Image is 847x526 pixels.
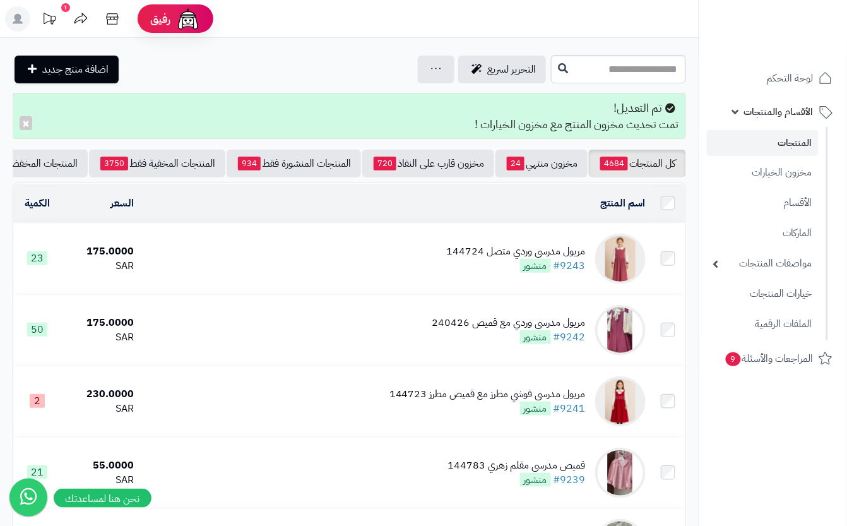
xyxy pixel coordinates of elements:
span: 934 [238,157,261,170]
a: كل المنتجات4684 [589,150,686,177]
a: مخزون الخيارات [707,159,819,186]
span: 23 [27,251,47,265]
span: منشور [520,473,551,487]
span: منشور [520,259,551,273]
span: 3750 [100,157,128,170]
a: تحديثات المنصة [33,6,65,35]
span: 24 [507,157,524,170]
span: منشور [520,330,551,344]
a: لوحة التحكم [707,63,839,93]
span: 4684 [600,157,628,170]
a: اسم المنتج [601,196,646,211]
div: SAR [66,402,134,416]
span: 50 [27,323,47,337]
a: المنتجات المنشورة فقط934 [227,150,361,177]
div: مريول مدرسي وردي متصل 144724 [447,244,586,259]
img: ai-face.png [175,6,201,32]
div: 175.0000 [66,244,134,259]
div: 1 [61,3,70,12]
span: اضافة منتج جديد [42,62,109,77]
span: 720 [374,157,396,170]
a: خيارات المنتجات [707,280,819,308]
a: الملفات الرقمية [707,311,819,338]
a: #9241 [554,401,586,416]
div: قميص مدرسي مقلم زهري 144783 [448,458,586,473]
a: مخزون منتهي24 [495,150,588,177]
span: المراجعات والأسئلة [725,350,814,368]
span: التحرير لسريع [487,62,536,77]
img: قميص مدرسي مقلم زهري 144783 [595,448,646,498]
div: 175.0000 [66,316,134,330]
span: لوحة التحكم [767,69,814,87]
div: SAR [66,330,134,345]
img: مريول مدرسي وردي متصل 144724 [595,234,646,284]
div: مريول مدرسي فوشي مطرز مع قميص مطرز 144723 [389,387,586,402]
a: مواصفات المنتجات [707,250,819,277]
a: الأقسام [707,189,819,217]
span: رفيق [150,11,170,27]
div: SAR [66,259,134,273]
img: مريول مدرسي وردي مع قميص 240426 [595,305,646,356]
a: التحرير لسريع [458,56,546,83]
a: الكمية [25,196,50,211]
div: تم التعديل! تمت تحديث مخزون المنتج مع مخزون الخيارات ! [13,93,686,139]
img: logo-2.png [761,34,835,61]
div: 230.0000 [66,387,134,402]
div: 55.0000 [66,458,134,473]
a: المنتجات المخفية فقط3750 [89,150,225,177]
a: اضافة منتج جديد [15,56,119,83]
a: #9242 [554,330,586,345]
span: الأقسام والمنتجات [744,103,814,121]
span: منشور [520,402,551,415]
span: 9 [726,352,741,366]
span: 2 [30,394,45,408]
a: المنتجات [707,130,819,156]
a: مخزون قارب على النفاذ720 [362,150,494,177]
span: 21 [27,465,47,479]
div: SAR [66,473,134,487]
img: مريول مدرسي فوشي مطرز مع قميص مطرز 144723 [595,376,646,427]
button: × [20,116,32,130]
div: مريول مدرسي وردي مع قميص 240426 [432,316,586,330]
a: الماركات [707,220,819,247]
a: #9239 [554,472,586,487]
a: المراجعات والأسئلة9 [707,344,839,374]
a: #9243 [554,258,586,273]
a: السعر [110,196,134,211]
